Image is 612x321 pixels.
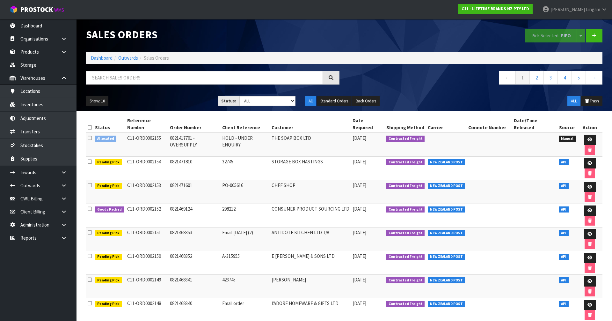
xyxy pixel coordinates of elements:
[386,230,425,236] span: Contracted Freight
[353,159,366,165] span: [DATE]
[512,116,557,133] th: Date/Time Released
[221,116,270,133] th: Client Reference
[221,180,270,204] td: PO-005616
[95,136,116,142] span: Allocated
[168,204,221,228] td: 0821469124
[385,116,426,133] th: Shipping Method
[126,228,168,251] td: C11-ORD0002151
[221,251,270,275] td: A-315955
[386,301,425,307] span: Contracted Freight
[168,116,221,133] th: Order Number
[86,71,323,85] input: Search sales orders
[386,206,425,213] span: Contracted Freight
[270,133,351,157] td: THE SOAP BOX LTD
[386,183,425,189] span: Contracted Freight
[499,71,516,85] a: ←
[428,277,465,284] span: NEW ZEALAND POST
[559,206,569,213] span: API
[95,277,122,284] span: Pending Pick
[353,206,366,212] span: [DATE]
[529,71,544,85] a: 2
[543,71,558,85] a: 3
[126,275,168,298] td: C11-ORD0002149
[572,71,586,85] a: 5
[221,157,270,180] td: 32745
[577,116,602,133] th: Action
[428,230,465,236] span: NEW ZEALAND POST
[586,71,602,85] a: →
[168,180,221,204] td: 0821471601
[525,29,577,42] button: Pick Selected -FIFO
[353,229,366,235] span: [DATE]
[270,157,351,180] td: STORAGE BOX HASTINGS
[515,71,530,85] a: 1
[168,157,221,180] td: 0821471810
[586,6,600,12] span: Lingam
[353,277,366,283] span: [DATE]
[559,277,569,284] span: API
[93,116,126,133] th: Status
[168,275,221,298] td: 0821468341
[126,133,168,157] td: C11-ORD0002155
[561,33,571,39] strong: FIFO
[54,7,64,13] small: WMS
[557,116,578,133] th: Source
[559,230,569,236] span: API
[426,116,467,133] th: Carrier
[351,116,385,133] th: Date Required
[559,183,569,189] span: API
[270,180,351,204] td: CHEF SHOP
[168,228,221,251] td: 0821468353
[428,183,465,189] span: NEW ZEALAND POST
[349,71,602,86] nav: Page navigation
[386,159,425,166] span: Contracted Freight
[428,159,465,166] span: NEW ZEALAND POST
[168,251,221,275] td: 0821468352
[86,29,339,41] h1: Sales Orders
[118,55,138,61] a: Outwards
[95,230,122,236] span: Pending Pick
[10,5,18,13] img: cube-alt.png
[91,55,113,61] a: Dashboard
[270,275,351,298] td: [PERSON_NAME]
[559,301,569,307] span: API
[428,301,465,307] span: NEW ZEALAND POST
[559,254,569,260] span: API
[353,300,366,306] span: [DATE]
[221,204,270,228] td: 298212
[567,96,580,106] button: ALL
[270,228,351,251] td: ANTIDOTE KITCHEN LTD T/A
[462,6,529,11] strong: C11 - LIFETIME BRANDS NZ PTY LTD
[352,96,380,106] button: Back Orders
[270,251,351,275] td: E [PERSON_NAME] & SONS LTD
[386,254,425,260] span: Contracted Freight
[428,206,465,213] span: NEW ZEALAND POST
[386,136,425,142] span: Contracted Freight
[95,206,124,213] span: Goods Packed
[86,96,108,106] button: Show: 10
[126,157,168,180] td: C11-ORD0002154
[305,96,316,106] button: All
[270,116,351,133] th: Customer
[221,133,270,157] td: HOLD - UNDER ENQUIRY
[168,133,221,157] td: 0821417701 - OVERSUPPLY
[559,159,569,166] span: API
[221,98,236,104] strong: Status:
[581,96,602,106] button: Trash
[144,55,169,61] span: Sales Orders
[95,183,122,189] span: Pending Pick
[126,251,168,275] td: C11-ORD0002150
[467,116,513,133] th: Connote Number
[126,116,168,133] th: Reference Number
[95,301,122,307] span: Pending Pick
[221,275,270,298] td: 423745
[428,254,465,260] span: NEW ZEALAND POST
[353,253,366,259] span: [DATE]
[559,136,576,142] span: Manual
[550,6,585,12] span: [PERSON_NAME]
[126,180,168,204] td: C11-ORD0002153
[95,159,122,166] span: Pending Pick
[270,204,351,228] td: CONSUMER PRODUCT SOURCING LTD
[221,228,270,251] td: Email [DATE] (2)
[20,5,53,14] span: ProStock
